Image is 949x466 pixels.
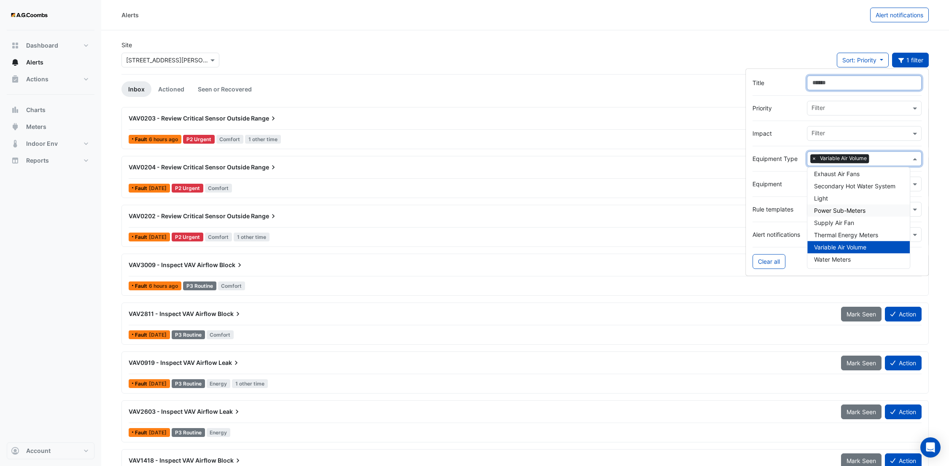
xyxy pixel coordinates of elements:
[26,139,58,148] span: Indoor Env
[11,41,19,50] app-icon: Dashboard
[752,254,785,269] button: Clear all
[841,404,882,419] button: Mark Seen
[218,310,242,318] span: Block
[149,283,178,289] span: Wed 15-Oct-2025 08:51 AEDT
[11,75,19,83] app-icon: Actions
[814,244,866,251] span: Variable Air Volume
[232,379,268,388] span: 1 other time
[205,233,232,241] span: Comfort
[172,233,203,241] div: P2 Urgent
[121,40,132,49] label: Site
[129,457,216,464] span: VAV1418 - Inspect VAV Airflow
[172,379,205,388] div: P3 Routine
[26,58,43,67] span: Alerts
[149,429,167,436] span: Mon 13-Oct-2025 09:04 AEDT
[814,195,828,202] span: Light
[810,103,825,114] div: Filter
[7,118,94,135] button: Meters
[842,56,876,64] span: Sort: Priority
[885,356,922,370] button: Action
[920,437,941,458] div: Open Intercom Messenger
[129,310,216,317] span: VAV2811 - Inspect VAV Airflow
[7,37,94,54] button: Dashboard
[135,284,149,289] span: Fault
[11,156,19,165] app-icon: Reports
[129,212,250,220] span: VAV0202 - Review Critical Sensor Outside
[172,428,205,437] div: P3 Routine
[841,356,882,370] button: Mark Seen
[135,186,149,191] span: Fault
[11,139,19,148] app-icon: Indoor Env
[11,58,19,67] app-icon: Alerts
[149,380,167,387] span: Tue 14-Oct-2025 08:20 AEDT
[234,233,270,241] span: 1 other time
[151,81,191,97] a: Actioned
[26,75,49,83] span: Actions
[135,235,149,240] span: Fault
[7,135,94,152] button: Indoor Env
[7,71,94,88] button: Actions
[26,447,51,455] span: Account
[135,430,149,435] span: Fault
[245,135,281,144] span: 1 other time
[26,106,46,114] span: Charts
[11,123,19,131] app-icon: Meters
[183,281,216,290] div: P3 Routine
[11,106,19,114] app-icon: Charts
[135,332,149,337] span: Fault
[752,129,800,138] label: Impact
[814,231,878,238] span: Thermal Energy Meters
[172,330,205,339] div: P3 Routine
[26,156,49,165] span: Reports
[129,115,250,122] span: VAV0203 - Review Critical Sensor Outside
[837,53,889,67] button: Sort: Priority
[26,123,46,131] span: Meters
[207,330,234,339] span: Comfort
[752,205,800,214] label: Rule templates
[752,230,800,239] label: Alert notifications
[149,185,167,191] span: Mon 13-Oct-2025 09:01 AEDT
[149,332,167,338] span: Tue 14-Oct-2025 08:50 AEDT
[814,170,860,177] span: Exhaust Air Fans
[251,163,278,171] span: Range
[847,457,876,464] span: Mark Seen
[205,184,232,193] span: Comfort
[26,41,58,50] span: Dashboard
[892,53,929,67] button: 1 filter
[7,102,94,118] button: Charts
[814,219,854,226] span: Supply Air Fan
[814,256,851,263] span: Water Meters
[807,167,910,268] div: Options List
[841,307,882,321] button: Mark Seen
[135,137,149,142] span: Fault
[885,404,922,419] button: Action
[129,408,218,415] span: VAV2603 - Inspect VAV Airflow
[7,152,94,169] button: Reports
[810,129,825,139] div: Filter
[752,154,800,163] label: Equipment Type
[219,261,244,269] span: Block
[7,54,94,71] button: Alerts
[814,182,895,190] span: Secondary Hot Water System
[251,212,278,220] span: Range
[752,179,800,188] label: Equipment
[183,135,215,144] div: P2 Urgent
[814,207,865,214] span: Power Sub-Meters
[149,136,178,142] span: Wed 15-Oct-2025 09:02 AEDT
[129,163,250,171] span: VAV0204 - Review Critical Sensor Outside
[207,428,231,437] span: Energy
[216,135,244,144] span: Comfort
[752,104,800,112] label: Priority
[218,359,240,367] span: Leak
[885,307,922,321] button: Action
[121,11,139,19] div: Alerts
[149,234,167,240] span: Tue 24-Jun-2025 16:52 AEST
[810,155,818,163] span: ×
[847,359,876,367] span: Mark Seen
[847,408,876,415] span: Mark Seen
[219,407,241,416] span: Leak
[129,261,218,268] span: VAV3009 - Inspect VAV Airflow
[172,184,203,193] div: P2 Urgent
[7,442,94,459] button: Account
[870,8,929,22] button: Alert notifications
